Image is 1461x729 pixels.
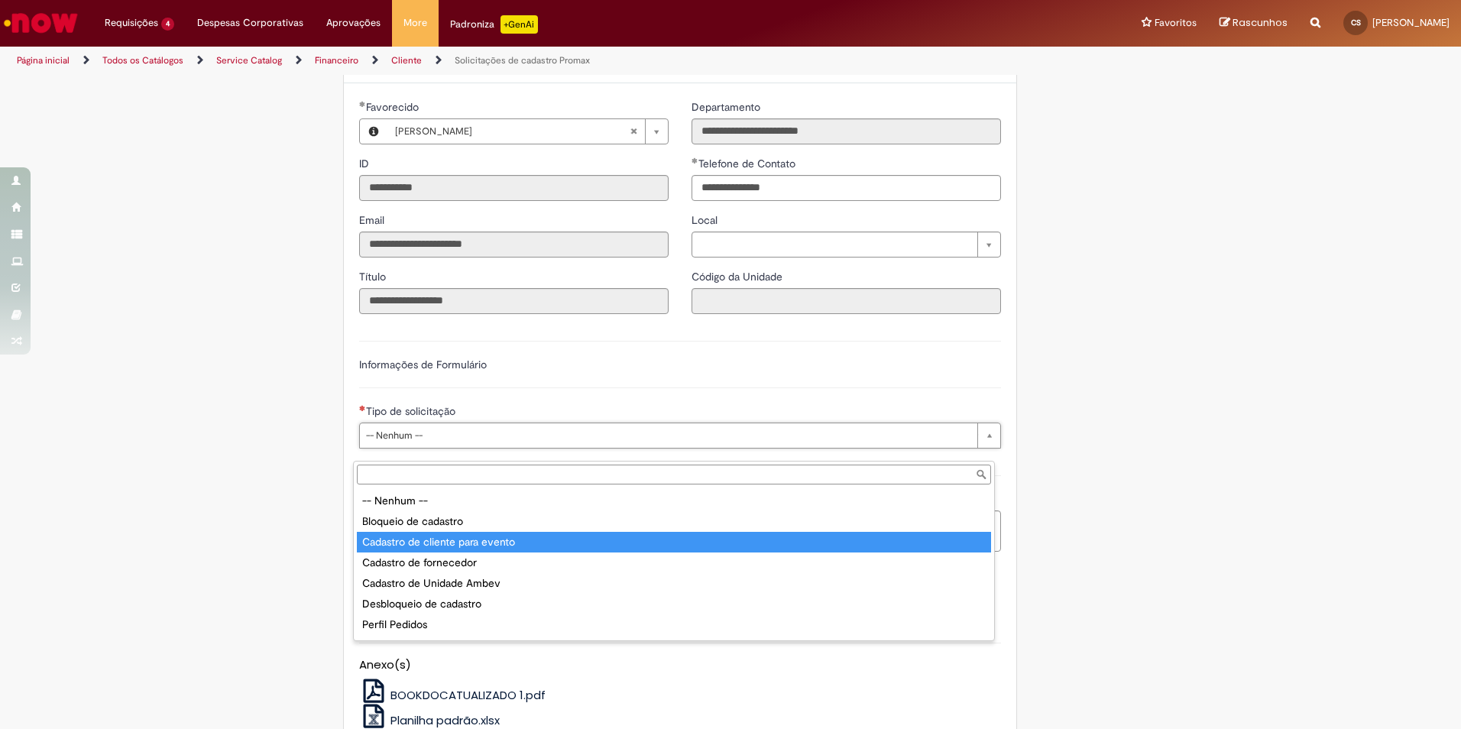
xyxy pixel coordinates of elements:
[354,488,994,640] ul: Tipo de solicitação
[357,614,991,635] div: Perfil Pedidos
[357,573,991,594] div: Cadastro de Unidade Ambev
[357,635,991,656] div: Reativação de Cadastro de Clientes Promax
[357,491,991,511] div: -- Nenhum --
[357,552,991,573] div: Cadastro de fornecedor
[357,532,991,552] div: Cadastro de cliente para evento
[357,511,991,532] div: Bloqueio de cadastro
[357,594,991,614] div: Desbloqueio de cadastro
